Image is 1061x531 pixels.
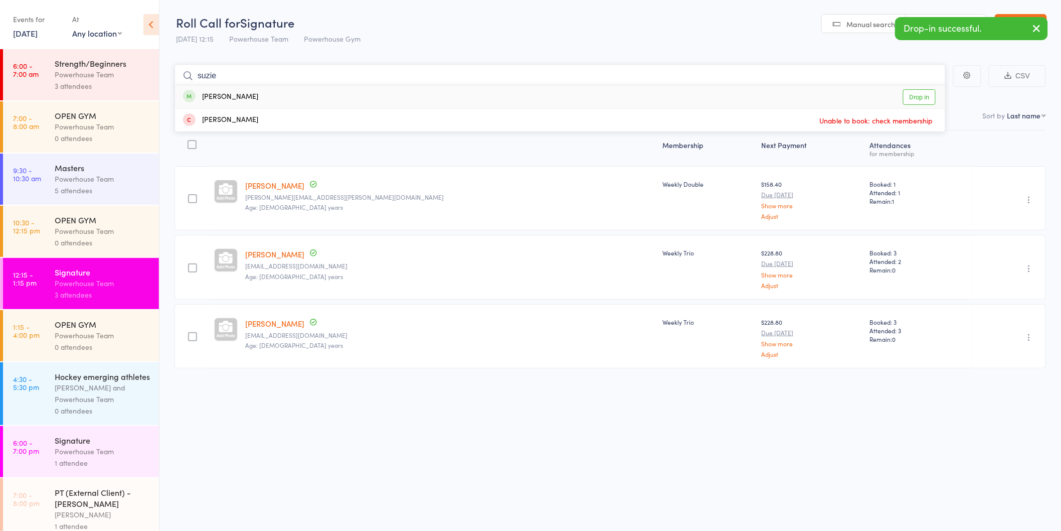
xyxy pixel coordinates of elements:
[762,191,862,198] small: Due [DATE]
[762,260,862,267] small: Due [DATE]
[13,323,40,339] time: 1:15 - 4:00 pm
[895,17,1048,40] div: Drop-in successful.
[246,332,654,339] small: Pammy_overend@hotmail.com
[662,248,754,257] div: Weekly Trio
[55,446,150,457] div: Powerhouse Team
[13,491,40,507] time: 7:00 - 8:00 pm
[55,382,150,405] div: [PERSON_NAME] and Powerhouse Team
[762,180,862,219] div: $158.40
[55,225,150,237] div: Powerhouse Team
[762,282,862,289] a: Adjust
[13,62,39,78] time: 6:00 - 7:00 am
[176,34,214,44] span: [DATE] 12:15
[662,180,754,188] div: Weekly Double
[866,135,972,162] div: Atten­dances
[174,64,946,87] input: Search by name
[183,114,258,126] div: [PERSON_NAME]
[870,197,968,205] span: Remain:
[55,341,150,353] div: 0 attendees
[893,335,896,343] span: 0
[246,318,305,329] a: [PERSON_NAME]
[246,272,343,281] span: Age: [DEMOGRAPHIC_DATA] years
[870,188,968,197] span: Attended: 1
[13,218,40,234] time: 10:30 - 12:15 pm
[3,426,159,477] a: 6:00 -7:00 pmSignaturePowerhouse Team1 attendee
[762,318,862,357] div: $228.80
[246,249,305,259] a: [PERSON_NAME]
[55,121,150,132] div: Powerhouse Team
[3,154,159,205] a: 9:30 -10:30 amMastersPowerhouse Team5 attendees
[55,435,150,446] div: Signature
[762,213,862,219] a: Adjust
[55,267,150,278] div: Signature
[762,340,862,347] a: Show more
[55,371,150,382] div: Hockey emerging athletes
[246,194,654,201] small: Brigid.Cassells@gmail.com
[246,203,343,211] span: Age: [DEMOGRAPHIC_DATA] years
[1007,110,1041,120] div: Last name
[870,318,968,326] span: Booked: 3
[55,80,150,92] div: 3 attendees
[903,89,936,105] a: Drop in
[762,272,862,278] a: Show more
[246,341,343,349] span: Age: [DEMOGRAPHIC_DATA] years
[55,185,150,196] div: 5 attendees
[817,113,936,128] span: Unable to book: check membership
[3,49,159,100] a: 6:00 -7:00 amStrength/BeginnersPowerhouse Team3 attendees
[3,258,159,309] a: 12:15 -1:15 pmSignaturePowerhouse Team3 attendees
[55,132,150,144] div: 0 attendees
[762,202,862,209] a: Show more
[870,150,968,157] div: for membership
[55,289,150,301] div: 3 attendees
[55,162,150,173] div: Masters
[658,135,758,162] div: Membership
[3,310,159,361] a: 1:15 -4:00 pmOPEN GYMPowerhouse Team0 attendees
[893,265,896,274] span: 0
[176,14,240,31] span: Roll Call for
[870,257,968,265] span: Attended: 2
[989,65,1046,87] button: CSV
[983,110,1005,120] label: Sort by
[55,330,150,341] div: Powerhouse Team
[55,509,150,520] div: [PERSON_NAME]
[995,14,1047,34] a: Exit roll call
[55,214,150,225] div: OPEN GYM
[72,28,122,39] div: Any location
[183,91,258,103] div: [PERSON_NAME]
[229,34,288,44] span: Powerhouse Team
[13,271,37,287] time: 12:15 - 1:15 pm
[55,319,150,330] div: OPEN GYM
[55,487,150,509] div: PT (External Client) - [PERSON_NAME]
[870,326,968,335] span: Attended: 3
[55,405,150,417] div: 0 attendees
[55,173,150,185] div: Powerhouse Team
[246,262,654,270] small: traceygibbs1962@gmail.com
[3,101,159,153] a: 7:00 -8:00 amOPEN GYMPowerhouse Team0 attendees
[13,11,62,28] div: Events for
[762,329,862,336] small: Due [DATE]
[662,318,754,326] div: Weekly Trio
[870,265,968,274] span: Remain:
[3,206,159,257] a: 10:30 -12:15 pmOPEN GYMPowerhouse Team0 attendees
[847,19,896,29] span: Manual search
[13,166,41,182] time: 9:30 - 10:30 am
[246,180,305,191] a: [PERSON_NAME]
[240,14,294,31] span: Signature
[13,439,39,455] time: 6:00 - 7:00 pm
[55,58,150,69] div: Strength/Beginners
[72,11,122,28] div: At
[55,457,150,469] div: 1 attendee
[893,197,895,205] span: 1
[13,114,39,130] time: 7:00 - 8:00 am
[3,362,159,425] a: 4:30 -5:30 pmHockey emerging athletes[PERSON_NAME] and Powerhouse Team0 attendees
[762,351,862,357] a: Adjust
[55,237,150,248] div: 0 attendees
[762,248,862,288] div: $228.80
[870,335,968,343] span: Remain:
[13,28,38,39] a: [DATE]
[304,34,361,44] span: Powerhouse Gym
[55,110,150,121] div: OPEN GYM
[55,69,150,80] div: Powerhouse Team
[13,375,39,391] time: 4:30 - 5:30 pm
[870,180,968,188] span: Booked: 1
